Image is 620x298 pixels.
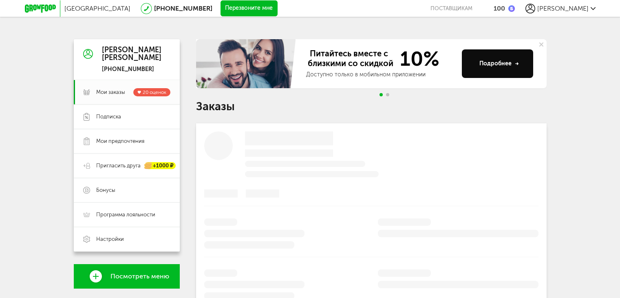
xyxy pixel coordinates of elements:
[479,60,519,68] div: Подробнее
[306,71,455,79] div: Доступно только в мобильном приложении
[221,0,278,17] button: Перезвоните мне
[74,227,180,251] a: Настройки
[537,4,589,12] span: [PERSON_NAME]
[74,80,180,105] a: Мои заказы 20 оценок
[96,236,124,243] span: Настройки
[74,153,180,178] a: Пригласить друга +1000 ₽
[64,4,130,12] span: [GEOGRAPHIC_DATA]
[508,5,515,12] img: bonus_b.cdccf46.png
[74,202,180,227] a: Программа лояльности
[96,113,121,120] span: Подписка
[96,89,125,96] span: Мои заказы
[74,178,180,202] a: Бонусы
[145,162,176,169] div: +1000 ₽
[102,46,161,62] div: [PERSON_NAME] [PERSON_NAME]
[306,49,395,69] span: Питайтесь вместе с близкими со скидкой
[96,162,141,169] span: Пригласить друга
[196,101,547,112] h1: Заказы
[143,89,166,95] span: 20 оценок
[102,66,161,73] div: [PHONE_NUMBER]
[462,49,533,78] button: Подробнее
[196,39,298,88] img: family-banner.579af9d.jpg
[380,93,383,96] span: Go to slide 1
[110,273,169,280] span: Посмотреть меню
[74,264,180,289] a: Посмотреть меню
[154,4,212,12] a: [PHONE_NUMBER]
[74,105,180,129] a: Подписка
[386,93,389,96] span: Go to slide 2
[395,49,439,69] span: 10%
[96,138,144,145] span: Мои предпочтения
[96,211,155,218] span: Программа лояльности
[74,129,180,153] a: Мои предпочтения
[494,4,505,12] div: 100
[96,187,115,194] span: Бонусы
